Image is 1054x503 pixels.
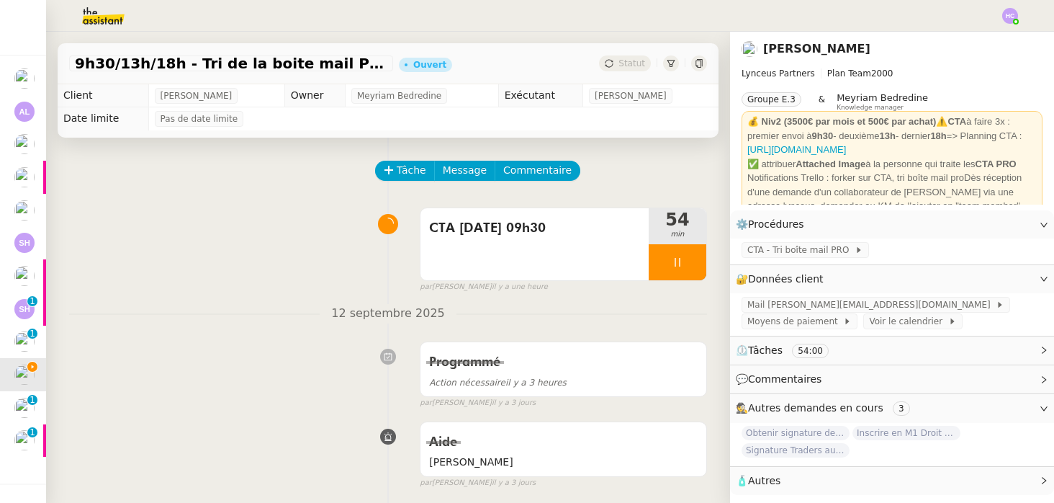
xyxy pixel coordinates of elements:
img: svg [14,102,35,122]
div: ⚠️ à faire 3x : premier envoi à - deuxième - dernier => Planning CTA : [747,115,1037,157]
span: 12 septembre 2025 [320,304,456,324]
span: [PERSON_NAME] [161,89,233,103]
span: Moyens de paiement [747,314,843,329]
span: 🧴 [736,475,780,486]
button: Commentaire [495,161,580,181]
span: Tâches [748,344,783,356]
span: il y a 3 heures [429,378,567,388]
span: Message [443,162,487,179]
p: 1 [30,329,35,342]
td: Owner [284,84,345,107]
strong: 13h [880,130,896,141]
span: Meyriam Bedredine [357,89,441,103]
strong: 9h30 [812,130,834,141]
span: Procédures [748,218,804,230]
img: users%2FKPVW5uJ7nAf2BaBJPZnFMauzfh73%2Favatar%2FDigitalCollectionThumbnailHandler.jpeg [14,398,35,418]
span: Plan Team [827,68,871,79]
span: Statut [618,58,645,68]
span: Aide [429,436,457,449]
span: par [420,397,432,409]
span: Autres [748,475,780,486]
nz-badge-sup: 1 [27,427,37,437]
strong: 💰 Niv2 (3500€ par mois et 500€ par achat) [747,116,936,127]
button: Tâche [375,161,435,181]
strong: CTA [947,116,966,127]
button: Message [434,161,495,181]
small: [PERSON_NAME] [420,281,548,293]
span: Pas de date limite [161,112,238,126]
span: Commentaires [748,373,821,385]
div: ⏲️Tâches 54:00 [730,337,1054,365]
span: Signature Traders autorisés [742,443,850,458]
app-user-label: Knowledge manager [837,92,928,111]
span: 🔐 [736,271,829,288]
span: CTA [DATE] 09h30 [429,218,640,239]
span: Action nécessaire [429,378,505,388]
div: 🔐Données client [730,265,1054,293]
img: users%2FTDxDvmCjFdN3QFePFNGdQUcJcQk1%2Favatar%2F0cfb3a67-8790-4592-a9ec-92226c678442 [14,365,35,385]
nz-badge-sup: 1 [27,329,37,339]
span: min [649,228,706,241]
span: Knowledge manager [837,104,904,112]
td: Client [58,84,148,107]
strong: 18h [930,130,946,141]
div: Ouvert [413,61,446,69]
span: Inscrire en M1 Droit des affaires [852,426,960,440]
p: 1 [30,427,35,440]
span: & [819,92,825,111]
img: users%2Fa6PbEmLwvGXylUqKytRPpDpAx153%2Favatar%2Ffanny.png [14,68,35,89]
span: Programmé [429,356,500,369]
span: 54 [649,211,706,228]
td: Date limite [58,107,148,130]
span: [PERSON_NAME] [429,454,698,471]
span: Lynceus Partners [742,68,815,79]
td: Exécutant [498,84,582,107]
div: Notifications Trello : forker sur CTA, tri boîte mail proDès réception d'une demande d'un collabo... [747,171,1037,213]
small: [PERSON_NAME] [420,397,536,409]
span: Tâche [397,162,426,179]
span: Données client [748,273,824,285]
div: 🕵️Autres demandes en cours 3 [730,394,1054,422]
span: Mail [PERSON_NAME][EMAIL_ADDRESS][DOMAIN_NAME] [747,298,996,312]
p: 1 [30,395,35,408]
span: 2000 [871,68,893,79]
span: il y a une heure [492,281,548,293]
a: [PERSON_NAME] [763,42,870,55]
span: ⏲️ [736,344,841,356]
strong: CTA PRO [976,159,1017,169]
img: users%2FWH1OB8fxGAgLOjAz1TtlPPgOcGL2%2Favatar%2F32e28291-4026-4208-b892-04f74488d877 [14,200,35,221]
img: users%2FTDxDvmCjFdN3QFePFNGdQUcJcQk1%2Favatar%2F0cfb3a67-8790-4592-a9ec-92226c678442 [742,41,757,57]
span: 🕵️ [736,402,916,414]
span: il y a 3 jours [492,397,536,409]
nz-tag: 3 [893,401,910,416]
nz-badge-sup: 1 [27,395,37,405]
nz-tag: 54:00 [792,344,829,358]
span: par [420,281,432,293]
span: 9h30/13h/18h - Tri de la boite mail PRO - 12 septembre 2025 [75,56,387,71]
span: Autres demandes en cours [748,402,883,414]
span: il y a 3 jours [492,477,536,489]
img: svg [1002,8,1018,24]
span: Commentaire [503,162,572,179]
nz-tag: Groupe E.3 [742,92,801,107]
img: users%2FKPVW5uJ7nAf2BaBJPZnFMauzfh73%2Favatar%2FDigitalCollectionThumbnailHandler.jpeg [14,134,35,154]
img: svg [14,299,35,319]
img: users%2F06kvAzKMBqOxjLu2eDiYSZRFz222%2Favatar%2F9cfe4db0-b568-4f56-b615-e3f13251bd5a [14,430,35,450]
span: 💬 [736,373,828,385]
img: svg [14,233,35,253]
p: 1 [30,296,35,309]
div: 🧴Autres [730,467,1054,495]
small: [PERSON_NAME] [420,477,536,489]
div: ⚙️Procédures [730,210,1054,239]
nz-badge-sup: 1 [27,296,37,306]
span: ⚙️ [736,216,811,233]
span: Obtenir signature de [PERSON_NAME] [742,426,850,440]
div: 💬Commentaires [730,365,1054,393]
span: par [420,477,432,489]
span: CTA - Tri boîte mail PRO [747,243,855,257]
span: Voir le calendrier [869,314,947,329]
img: users%2FIoBAolhPL9cNaVKpLOfSBrcGcwi2%2Favatar%2F50a6465f-3fe2-4509-b080-1d8d3f65d641 [14,266,35,286]
a: [URL][DOMAIN_NAME] [747,144,846,155]
div: ✅ attribuer à la personne qui traite les [747,157,1037,172]
img: users%2FSclkIUIAuBOhhDrbgjtrSikBoD03%2Favatar%2F48cbc63d-a03d-4817-b5bf-7f7aeed5f2a9 [14,167,35,187]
